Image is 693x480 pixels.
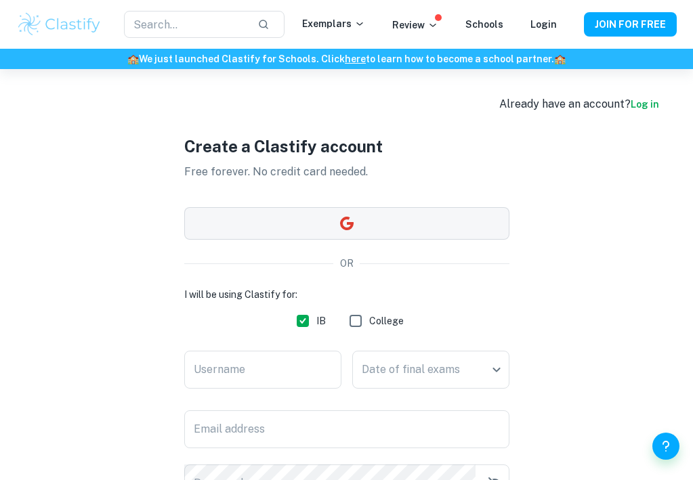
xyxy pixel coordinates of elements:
div: Already have an account? [499,96,659,112]
h1: Create a Clastify account [184,134,509,158]
span: 🏫 [127,53,139,64]
a: Login [530,19,557,30]
p: Exemplars [302,16,365,31]
a: Log in [631,99,659,110]
button: Help and Feedback [652,433,679,460]
h6: We just launched Clastify for Schools. Click to learn how to become a school partner. [3,51,690,66]
span: IB [316,313,326,328]
h6: I will be using Clastify for: [184,287,509,302]
p: Free forever. No credit card needed. [184,164,509,180]
span: 🏫 [554,53,566,64]
a: Schools [465,19,503,30]
button: JOIN FOR FREE [584,12,677,37]
a: here [345,53,366,64]
span: College [369,313,404,328]
img: Clastify logo [16,11,102,38]
p: Review [392,18,438,32]
p: OR [340,256,354,271]
input: Search... [124,11,247,38]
